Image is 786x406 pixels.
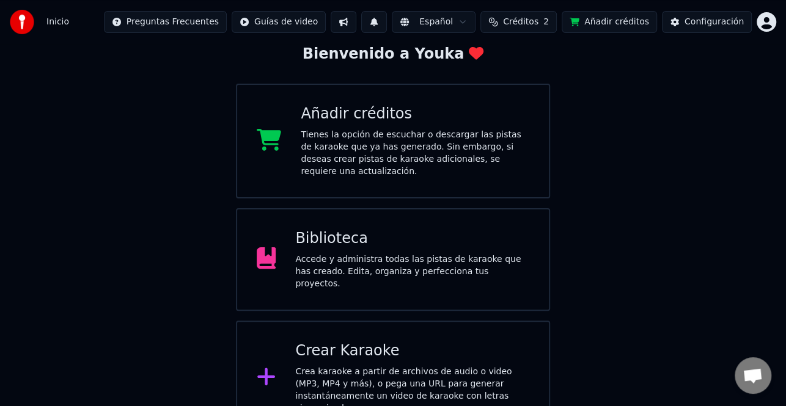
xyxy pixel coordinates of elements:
[301,129,529,178] div: Tienes la opción de escuchar o descargar las pistas de karaoke que ya has generado. Sin embargo, ...
[562,11,657,33] button: Añadir créditos
[104,11,227,33] button: Preguntas Frecuentes
[685,16,744,28] div: Configuración
[735,357,771,394] div: Chat abierto
[10,10,34,34] img: youka
[480,11,557,33] button: Créditos2
[303,45,484,64] div: Bienvenido a Youka
[301,104,529,124] div: Añadir créditos
[295,341,529,361] div: Crear Karaoke
[232,11,326,33] button: Guías de video
[662,11,752,33] button: Configuración
[295,229,529,248] div: Biblioteca
[46,16,69,28] nav: breadcrumb
[503,16,538,28] span: Créditos
[543,16,549,28] span: 2
[295,253,529,290] div: Accede y administra todas las pistas de karaoke que has creado. Edita, organiza y perfecciona tus...
[46,16,69,28] span: Inicio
